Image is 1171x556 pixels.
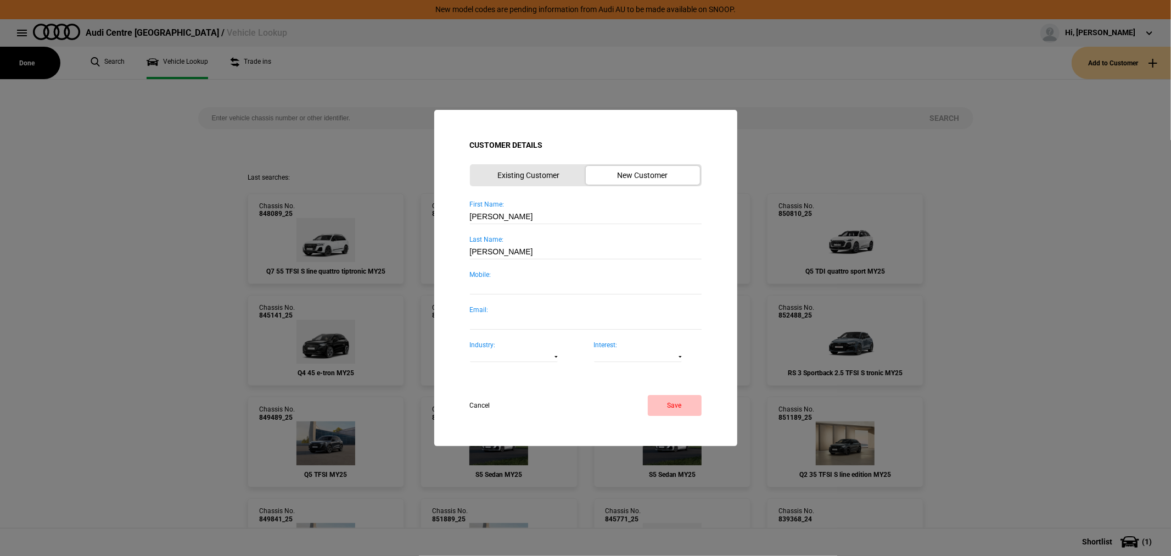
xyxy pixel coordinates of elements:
[470,209,702,224] input: First Name:
[470,140,702,151] div: Customer Details
[594,349,682,362] button: Interest:
[470,341,578,350] div: Industry:
[470,395,510,416] button: Cancel
[470,244,702,259] input: Last Name:
[470,200,702,209] div: First Name:
[470,270,702,280] div: Mobile:
[586,166,700,185] button: New Customer
[470,315,702,330] input: Email:
[594,341,702,350] div: Interest:
[470,305,702,315] div: Email:
[470,280,702,294] input: Mobile:
[470,349,558,362] button: Industry:
[472,166,586,185] button: Existing Customer
[648,395,702,416] button: Save
[470,235,702,244] div: Last Name:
